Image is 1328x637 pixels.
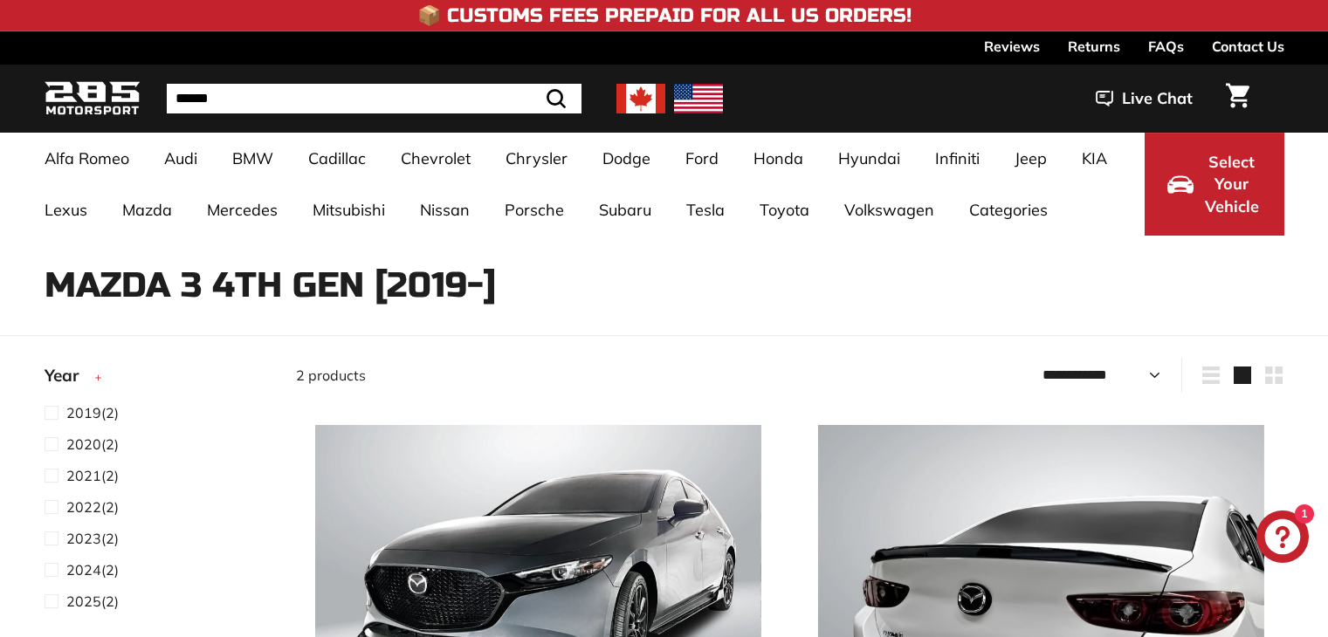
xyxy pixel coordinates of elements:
a: FAQs [1148,31,1184,61]
a: Lexus [27,184,105,236]
a: Reviews [984,31,1040,61]
span: 2021 [66,467,101,484]
a: Tesla [669,184,742,236]
h4: 📦 Customs Fees Prepaid for All US Orders! [417,5,912,26]
a: KIA [1064,133,1125,184]
span: Live Chat [1122,87,1193,110]
a: Infiniti [918,133,997,184]
span: Year [45,363,92,388]
a: Audi [147,133,215,184]
a: Volkswagen [827,184,952,236]
a: Jeep [997,133,1064,184]
a: BMW [215,133,291,184]
span: (2) [66,465,119,486]
span: (2) [66,528,119,549]
a: Categories [952,184,1065,236]
a: Hyundai [821,133,918,184]
button: Year [45,358,268,401]
span: 2020 [66,435,101,453]
inbox-online-store-chat: Shopify online store chat [1251,510,1314,567]
a: Contact Us [1212,31,1284,61]
span: 2025 [66,592,101,610]
span: 2023 [66,530,101,547]
span: Select Your Vehicle [1202,151,1262,218]
span: 2019 [66,404,101,421]
span: 2022 [66,498,101,516]
a: Mazda [105,184,189,236]
button: Select Your Vehicle [1145,133,1284,236]
span: (2) [66,591,119,612]
span: (2) [66,434,119,455]
div: 2 products [296,365,790,386]
a: Toyota [742,184,827,236]
span: 2024 [66,561,101,579]
a: Honda [736,133,821,184]
a: Mitsubishi [295,184,403,236]
a: Alfa Romeo [27,133,147,184]
a: Chrysler [488,133,585,184]
a: Dodge [585,133,668,184]
a: Chevrolet [383,133,488,184]
a: Cart [1215,69,1260,128]
button: Live Chat [1073,77,1215,120]
h1: Mazda 3 4th Gen [2019-] [45,266,1284,305]
span: (2) [66,402,119,423]
a: Mercedes [189,184,295,236]
span: (2) [66,497,119,517]
a: Cadillac [291,133,383,184]
a: Returns [1068,31,1120,61]
a: Nissan [403,184,487,236]
a: Subaru [581,184,669,236]
a: Ford [668,133,736,184]
a: Porsche [487,184,581,236]
img: Logo_285_Motorsport_areodynamics_components [45,79,141,120]
input: Search [167,84,581,113]
span: (2) [66,559,119,580]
